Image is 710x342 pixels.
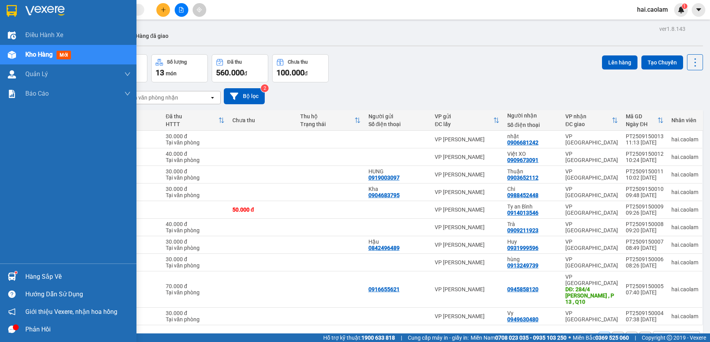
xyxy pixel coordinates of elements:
[227,59,242,65] div: Đã thu
[507,133,558,139] div: nhật
[626,121,657,127] div: Ngày ĐH
[565,113,612,119] div: VP nhận
[671,136,698,142] div: hai.caolam
[602,55,637,69] button: Lên hàng
[565,274,618,286] div: VP [GEOGRAPHIC_DATA]
[166,239,225,245] div: 30.000 đ
[626,239,664,245] div: PT2509150007
[671,224,698,230] div: hai.caolam
[296,110,364,131] th: Toggle SortBy
[216,68,244,77] span: 560.000
[626,139,664,146] div: 11:13 [DATE]
[8,31,16,39] img: warehouse-icon
[507,286,538,292] div: 0945858120
[197,7,202,12] span: aim
[166,168,225,175] div: 30.000 đ
[671,313,698,319] div: hai.caolam
[8,70,16,78] img: warehouse-icon
[435,136,499,142] div: VP [PERSON_NAME]
[57,51,71,59] span: mới
[626,133,664,139] div: PT2509150013
[179,7,184,12] span: file-add
[161,7,166,12] span: plus
[212,54,268,82] button: Đã thu560.000đ
[595,335,629,341] strong: 0369 525 060
[626,175,664,181] div: 10:02 [DATE]
[565,203,618,216] div: VP [GEOGRAPHIC_DATA]
[288,59,308,65] div: Chưa thu
[25,30,63,40] span: Điều hành xe
[166,175,225,181] div: Tại văn phòng
[507,175,538,181] div: 0903652112
[166,256,225,262] div: 30.000 đ
[631,5,674,14] span: hai.caolam
[209,94,216,101] svg: open
[244,70,247,77] span: đ
[565,221,618,233] div: VP [GEOGRAPHIC_DATA]
[507,262,538,269] div: 0913249739
[323,333,395,342] span: Hỗ trợ kỹ thuật:
[368,245,400,251] div: 0842496489
[124,94,178,102] div: Chọn văn phòng nhận
[561,110,622,131] th: Toggle SortBy
[507,245,538,251] div: 0931999596
[671,189,698,195] div: hai.caolam
[471,333,567,342] span: Miền Nam
[565,186,618,198] div: VP [GEOGRAPHIC_DATA]
[507,203,558,210] div: Ty an Bình
[635,333,636,342] span: |
[368,192,400,198] div: 0904683795
[232,207,292,213] div: 50.000 đ
[626,113,657,119] div: Mã GD
[626,192,664,198] div: 09:48 [DATE]
[166,262,225,269] div: Tại văn phòng
[361,335,395,341] strong: 1900 633 818
[435,189,499,195] div: VP [PERSON_NAME]
[435,207,499,213] div: VP [PERSON_NAME]
[25,324,131,335] div: Phản hồi
[368,175,400,181] div: 0919003097
[166,157,225,163] div: Tại văn phòng
[368,186,427,192] div: Kha
[626,151,664,157] div: PT2509150012
[224,88,265,104] button: Bộ lọc
[431,110,503,131] th: Toggle SortBy
[166,316,225,322] div: Tại văn phòng
[507,210,538,216] div: 0914013546
[408,333,469,342] span: Cung cấp máy in - giấy in:
[507,256,558,262] div: hùng
[565,239,618,251] div: VP [GEOGRAPHIC_DATA]
[300,113,354,119] div: Thu hộ
[626,157,664,163] div: 10:24 [DATE]
[435,224,499,230] div: VP [PERSON_NAME]
[175,3,188,17] button: file-add
[166,70,177,77] span: món
[435,113,493,119] div: VP gửi
[166,245,225,251] div: Tại văn phòng
[435,121,493,127] div: ĐC lấy
[507,239,558,245] div: Huy
[671,207,698,213] div: hai.caolam
[368,113,427,119] div: Người gửi
[507,157,538,163] div: 0909673091
[193,3,206,17] button: aim
[435,259,499,265] div: VP [PERSON_NAME]
[435,242,499,248] div: VP [PERSON_NAME]
[25,51,53,58] span: Kho hàng
[435,313,499,319] div: VP [PERSON_NAME]
[626,186,664,192] div: PT2509150010
[507,112,558,119] div: Người nhận
[507,122,558,128] div: Số điện thoại
[565,133,618,146] div: VP [GEOGRAPHIC_DATA]
[626,221,664,227] div: PT2509150008
[495,335,567,341] strong: 0708 023 035 - 0935 103 250
[368,121,427,127] div: Số điện thoại
[272,54,329,82] button: Chưa thu100.000đ
[8,51,16,59] img: warehouse-icon
[166,221,225,227] div: 40.000 đ
[435,286,499,292] div: VP [PERSON_NAME]
[166,139,225,146] div: Tại văn phòng
[507,227,538,233] div: 0909211923
[8,326,16,333] span: message
[626,168,664,175] div: PT2509150011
